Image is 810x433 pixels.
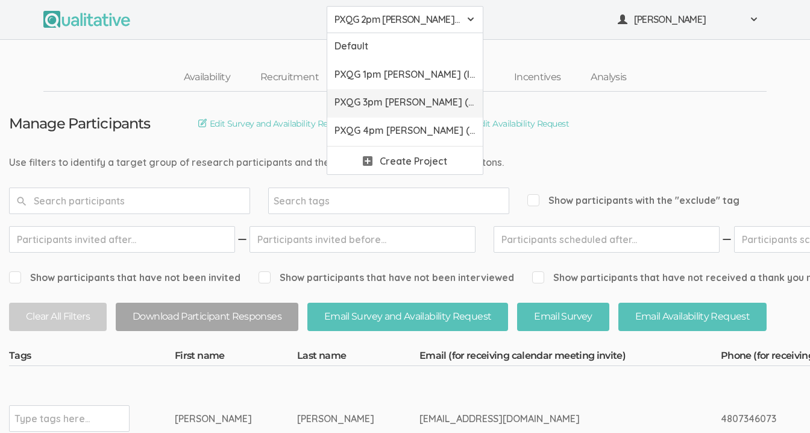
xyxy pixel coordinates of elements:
[327,147,483,175] a: Create Project
[9,116,150,131] h3: Manage Participants
[327,118,483,146] a: PXQG 4pm [PERSON_NAME] (Collaborative)
[463,117,569,130] a: Edit Availability Request
[334,124,476,137] span: PXQG 4pm [PERSON_NAME] (Collaborative)
[297,412,374,426] div: [PERSON_NAME]
[334,39,476,53] span: Default
[380,154,447,168] span: Create Project
[169,65,245,90] a: Availability
[419,349,721,366] th: Email (for receiving calendar meeting invite)
[245,65,334,90] a: Recruitment
[297,349,419,366] th: Last name
[175,412,252,426] div: [PERSON_NAME]
[327,62,483,90] a: PXQG 1pm [PERSON_NAME] (Individual)
[116,303,298,331] button: Download Participant Responses
[334,68,476,81] span: PXQG 1pm [PERSON_NAME] (Individual)
[9,226,235,253] input: Participants invited after...
[517,303,609,331] button: Email Survey
[14,411,90,426] input: Type tags here...
[327,89,483,118] a: PXQG 3pm [PERSON_NAME] (Individual)
[43,11,130,28] img: Qualitative
[576,65,641,90] a: Analysis
[9,303,107,331] button: Clear All Filters
[750,375,810,433] iframe: Chat Widget
[363,156,372,166] img: plus.svg
[721,226,733,253] img: dash.svg
[250,226,476,253] input: Participants invited before...
[334,13,460,27] span: PXQG 2pm [PERSON_NAME] (Collaborative)
[175,349,297,366] th: First name
[9,271,240,285] span: Show participants that have not been invited
[327,33,483,62] a: Default
[327,6,483,33] button: PXQG 2pm [PERSON_NAME] (Collaborative)
[610,6,767,33] button: [PERSON_NAME]
[9,188,250,214] input: Search participants
[198,117,350,130] a: Edit Survey and Availability Request
[274,193,349,209] input: Search tags
[307,303,508,331] button: Email Survey and Availability Request
[618,303,767,331] button: Email Availability Request
[499,65,576,90] a: Incentives
[334,95,476,109] span: PXQG 3pm [PERSON_NAME] (Individual)
[634,13,742,27] span: [PERSON_NAME]
[236,226,248,253] img: dash.svg
[527,194,739,207] span: Show participants with the "exclude" tag
[494,226,720,253] input: Participants scheduled after...
[259,271,514,285] span: Show participants that have not been interviewed
[9,349,175,366] th: Tags
[419,412,676,426] div: [EMAIL_ADDRESS][DOMAIN_NAME]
